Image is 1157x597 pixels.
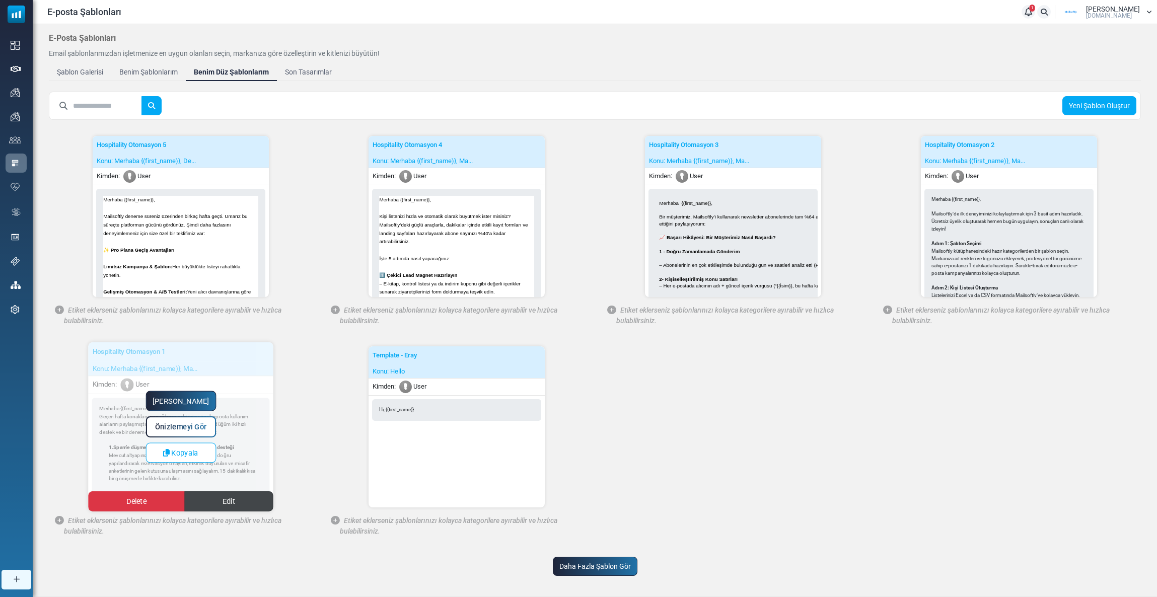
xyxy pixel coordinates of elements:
[379,196,534,204] p: Merhaba {(first_name)},
[146,391,216,411] a: [PERSON_NAME]
[184,491,273,511] a: Edit
[1086,6,1140,13] span: [PERSON_NAME]
[925,172,950,180] span: Kimden:
[1030,5,1035,12] span: 1
[379,255,534,263] p: İşte 5 adımda nasıl yapacağınız:
[11,41,20,50] img: dashboard-icon.svg
[103,212,258,238] p: Mailsoftly deneme süreniz üzerinden birkaç hafta geçti. Umarız bu süreçte platformun gücünü gördü...
[413,172,426,180] span: User
[659,213,968,227] p: Bir müşterimiz, Mailsoftly’i kullanarak newsletter abonelerinde tam %64 açılma oranı yakaladı. Aş...
[659,297,730,303] span: 3- Hedef Kitle Segmentasyonu
[88,491,185,511] a: Delete
[373,141,442,148] span: Hospitality Otomasyon 4
[9,136,21,143] img: contacts-icon.svg
[49,32,922,44] p: E-Posta Şablonları
[64,306,281,325] span: Etiket eklerseniz şablonlarınızı kolayca kategorilere ayırabilir ve hızlıca bulabilirsiniz.
[399,381,412,393] img: User
[1058,5,1083,20] img: User Logo
[659,296,968,310] p: – Sadece son [DEMOGRAPHIC_DATA] günde aktif [PERSON_NAME] abonelere odaklandı.
[379,272,457,278] span: 1️⃣ Çekici Lead Magnet Hazırlayın
[931,240,1087,277] p: Mailsoftly kütüphanesindeki hazır kategorilerden bir şablon seçin. Markanıza ait renkleri ve logo...
[49,49,380,57] span: Email şablonlarımızdan işletmenize en uygun olanları seçin, markanıza göre özelleştirin ve kitlen...
[373,157,389,165] span: Konu:
[57,67,103,78] div: Şablon Galerisi
[399,170,412,183] img: User
[103,196,258,204] p: Merhaba {(first_name)},
[194,67,269,78] div: Benim Düz Şablonlarım
[11,183,20,191] img: domain-health-icon.svg
[373,172,398,180] span: Kimden:
[103,264,172,269] span: Limitsiz Kampanya & Şablon:
[103,289,187,294] span: Gelişmiş Otomasyon & A/B Testleri:
[931,196,1087,203] p: Merhaba {(first_name)},
[659,235,775,240] span: 📈 Başarı Hikâyesi: Bir Müşterimiz Nasıl Başardı?
[931,284,1087,321] p: Listelerinizi Excel ya da CSV formatında Mailsoftly’ye kolayca yükleyin. Segmentasyon aracımızla ...
[1022,5,1035,19] a: 1
[690,172,703,180] span: User
[952,170,964,183] img: User
[659,276,968,289] p: – Her e-postada alıcının adı + güncel içerik vurgusu (“{{İsim}}, bu hafta kaçırılmayacak fırsatla...
[966,172,979,180] span: User
[676,170,688,183] img: User
[223,497,235,506] span: Edit
[8,6,25,23] img: mailsoftly_icon_blue_white.svg
[1086,13,1132,19] span: [DOMAIN_NAME]
[97,172,122,180] span: Kimden:
[64,516,281,535] span: Etiket eklerseniz şablonlarınızı kolayca kategorilere ayırabilir ve hızlıca bulabilirsiniz.
[340,306,557,325] span: Etiket eklerseniz şablonlarınızı kolayca kategorilere ayırabilir ve hızlıca bulabilirsiniz.
[892,306,1110,325] span: Etiket eklerseniz şablonlarınızı kolayca kategorilere ayırabilir ve hızlıca bulabilirsiniz.
[137,172,151,180] span: User
[126,497,147,506] span: Delete
[171,449,198,457] span: Kopyala
[925,157,941,165] span: Konu:
[667,157,749,165] span: Merhaba {(first_name)}, Ma...
[97,157,113,165] span: Konu:
[931,210,1087,233] p: Mailsoftly’de ilk deneyiminizi kolaylaştırmak için 3 basit adım hazırladık. Ücretsiz üyelik oluşt...
[103,255,258,280] p: Her büyüklükte listeyi rahatlıkla yönetin.
[649,141,718,148] span: Hospitality Otomasyon 3
[659,249,740,254] span: 1 - Doğru Zamanlamada Gönderim
[103,288,258,305] p: Yeni alıcı davranışlarına göre otomatik akışlar kurun.
[649,157,665,165] span: Konu:
[119,67,178,78] div: Benim Şablonlarım
[114,157,196,165] span: Merhaba {(first_name)}, De...
[47,5,121,19] span: E-posta Şablonları
[11,233,20,242] img: landing_pages.svg
[11,159,20,168] img: email-templates-icon-active.svg
[379,212,534,246] p: Kişi listenizi hızla ve otomatik olarak büyütmek ister misiniz? Mailsoftly’deki güçlü araçlarla, ...
[373,383,398,390] span: Kimden:
[146,416,216,437] a: Önizlemeyi Gör
[1058,5,1152,20] a: User Logo [PERSON_NAME] [DOMAIN_NAME]
[11,112,20,121] img: campaigns-icon.png
[146,443,216,463] a: Kopyala
[649,172,674,180] span: Kimden:
[413,383,426,390] span: User
[155,423,207,431] span: Önizlemeyi Gör
[373,351,417,359] span: Template - Eray
[379,406,534,414] p: Hi, {(first_name)}
[659,255,968,268] p: – Abonelerinin en çok etkileşimde bulunduğu gün ve saatleri analiz etti (Perşembe 11:00–12:00 ara...
[11,257,20,266] img: support-icon.svg
[11,88,20,97] img: campaigns-icon.png
[285,67,332,78] div: Son Tasarımlar
[340,516,557,535] span: Etiket eklerseniz şablonlarınızı kolayca kategorilere ayırabilir ve hızlıca bulabilirsiniz.
[616,306,834,325] span: Etiket eklerseniz şablonlarınızı kolayca kategorilere ayırabilir ve hızlıca bulabilirsiniz.
[943,157,1025,165] span: Merhaba {(first_name)}, Ma...
[390,157,473,165] span: Merhaba {(first_name)}, Ma...
[659,276,738,282] span: 2- Kişiselleştirilmiş Konu Satırları
[11,305,20,314] img: settings-icon.svg
[925,141,994,148] span: Hospitality Otomasyon 2
[553,557,637,576] a: Daha Fazla Şablon Gör
[931,285,998,290] b: Adım 2: Kişi Listesi Oluşturma
[931,241,982,246] b: Adım 1: Şablon Seçimi
[659,200,968,207] p: Merhaba {(first_name)},
[373,367,389,375] span: Konu:
[1062,96,1136,115] a: Yeni Şablon Oluştur
[97,141,166,148] span: Hospitality Otomasyon 5
[123,170,136,183] img: User
[379,271,534,296] p: – E-kitap, kontrol listesi ya da indirim kuponu gibi değerli içerikler sunarak ziyaretçilerinizi ...
[11,206,22,218] img: workflow.svg
[103,247,174,253] span: ✨ Pro Plana Geçiş Avantajları
[390,367,405,375] span: Hello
